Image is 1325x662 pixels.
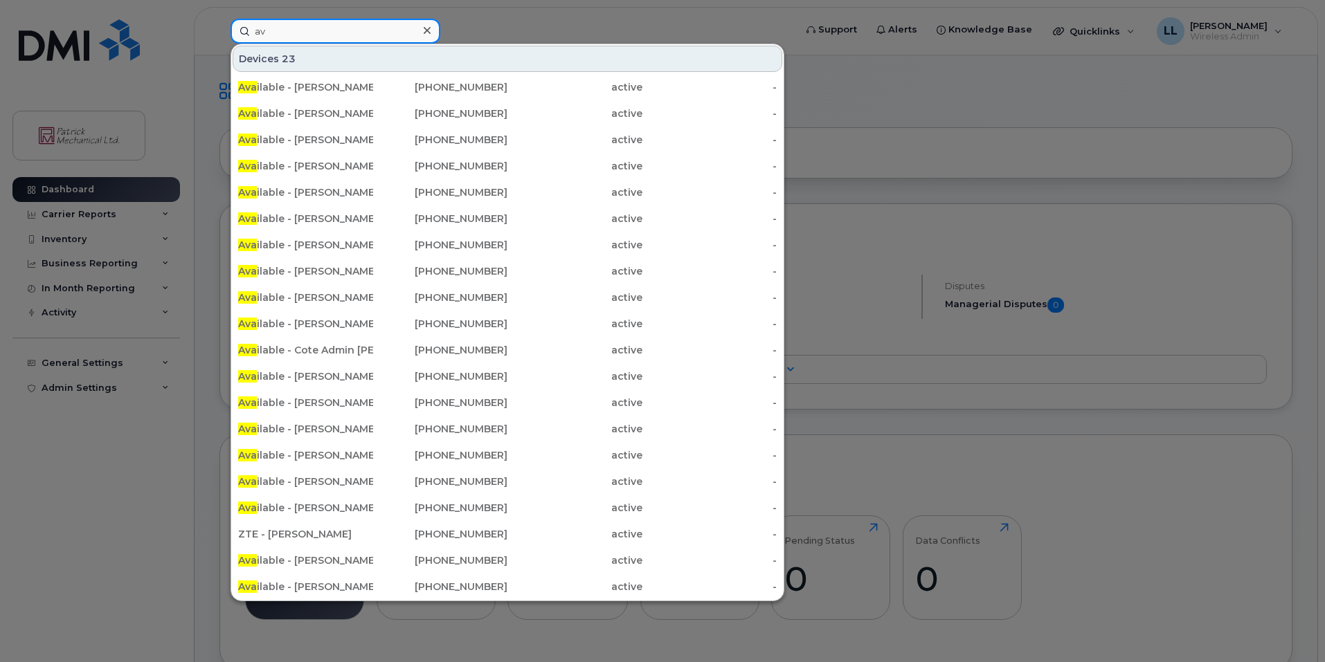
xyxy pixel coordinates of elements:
div: active [507,133,642,147]
div: [PHONE_NUMBER] [373,133,508,147]
div: active [507,422,642,436]
div: [PHONE_NUMBER] [373,501,508,515]
div: active [507,238,642,252]
div: ilable - [PERSON_NAME] [238,501,373,515]
a: Available - [PERSON_NAME][PHONE_NUMBER]active- [233,469,782,494]
div: ilable - [PERSON_NAME] [238,422,373,436]
div: - [642,448,777,462]
div: [PHONE_NUMBER] [373,580,508,594]
a: Available - [PERSON_NAME][PHONE_NUMBER]active- [233,443,782,468]
div: [PHONE_NUMBER] [373,553,508,567]
div: - [642,501,777,515]
a: Available - Cote Admin [PERSON_NAME][PHONE_NUMBER]active- [233,338,782,362]
div: active [507,291,642,304]
div: active [507,317,642,331]
div: ilable - [PERSON_NAME] [238,238,373,252]
span: Ava [238,186,257,199]
div: - [642,527,777,541]
div: [PHONE_NUMBER] [373,185,508,199]
div: [PHONE_NUMBER] [373,448,508,462]
span: Ava [238,554,257,567]
span: Ava [238,239,257,251]
span: Ava [238,370,257,383]
a: Available - [PERSON_NAME][PHONE_NUMBER]active- [233,548,782,573]
a: Available - [PERSON_NAME][PHONE_NUMBER]active- [233,206,782,231]
div: [PHONE_NUMBER] [373,317,508,331]
div: Devices [233,46,782,72]
span: Ava [238,318,257,330]
div: ilable - [PERSON_NAME] [238,264,373,278]
div: ilable - [PERSON_NAME] [238,580,373,594]
div: ilable - [PERSON_NAME] [238,159,373,173]
div: ilable - [PERSON_NAME] [238,212,373,226]
div: - [642,580,777,594]
span: Ava [238,475,257,488]
div: [PHONE_NUMBER] [373,291,508,304]
a: Available - [PERSON_NAME][PHONE_NUMBER]active- [233,101,782,126]
span: Ava [238,134,257,146]
div: ilable - [PERSON_NAME] (ZTE) [238,317,373,331]
div: - [642,159,777,173]
a: Available - [PERSON_NAME][PHONE_NUMBER]active- [233,285,782,310]
div: - [642,185,777,199]
div: - [642,212,777,226]
div: - [642,317,777,331]
div: - [642,422,777,436]
span: Ava [238,160,257,172]
a: Available - [PERSON_NAME][PHONE_NUMBER]active- [233,495,782,520]
div: active [507,212,642,226]
div: [PHONE_NUMBER] [373,396,508,410]
a: ZTE - [PERSON_NAME][PHONE_NUMBER]active- [233,522,782,546]
a: Available - [PERSON_NAME][PHONE_NUMBER]active- [233,180,782,205]
div: - [642,343,777,357]
div: active [507,553,642,567]
div: ilable - [PERSON_NAME] [238,80,373,94]
div: ilable - [PERSON_NAME] [238,475,373,488]
div: [PHONE_NUMBER] [373,238,508,252]
div: active [507,107,642,120]
a: Available - [PERSON_NAME][PHONE_NUMBER]active- [233,259,782,284]
span: 23 [282,52,296,66]
div: active [507,527,642,541]
div: active [507,501,642,515]
div: [PHONE_NUMBER] [373,212,508,226]
div: active [507,580,642,594]
a: Available - [PERSON_NAME] (ZTE)[PHONE_NUMBER]active- [233,311,782,336]
div: ilable - [PERSON_NAME] [238,369,373,383]
div: ilable - [PERSON_NAME] [238,133,373,147]
div: active [507,369,642,383]
div: [PHONE_NUMBER] [373,343,508,357]
a: Available - [PERSON_NAME][PHONE_NUMBER]active- [233,574,782,599]
div: ilable - Cote Admin [PERSON_NAME] [238,343,373,357]
a: Available - [PERSON_NAME][PHONE_NUMBER]active- [233,75,782,100]
div: ZTE - [PERSON_NAME] [238,527,373,541]
span: Ava [238,449,257,461]
span: Ava [238,423,257,435]
span: Ava [238,502,257,514]
div: active [507,448,642,462]
div: active [507,343,642,357]
div: [PHONE_NUMBER] [373,475,508,488]
a: Available - [PERSON_NAME][PHONE_NUMBER]active- [233,416,782,441]
div: active [507,185,642,199]
div: ilable - [PERSON_NAME] [238,448,373,462]
div: active [507,396,642,410]
div: ilable - [PERSON_NAME] [238,291,373,304]
span: Ava [238,291,257,304]
div: - [642,396,777,410]
span: Ava [238,212,257,225]
div: - [642,80,777,94]
span: Ava [238,580,257,593]
div: active [507,80,642,94]
span: Ava [238,81,257,93]
span: Ava [238,396,257,409]
div: - [642,553,777,567]
div: - [642,264,777,278]
div: - [642,369,777,383]
a: Available - [PERSON_NAME][PHONE_NUMBER]active- [233,232,782,257]
div: - [642,133,777,147]
div: [PHONE_NUMBER] [373,80,508,94]
div: ilable - [PERSON_NAME] [238,185,373,199]
div: - [642,475,777,488]
div: - [642,238,777,252]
